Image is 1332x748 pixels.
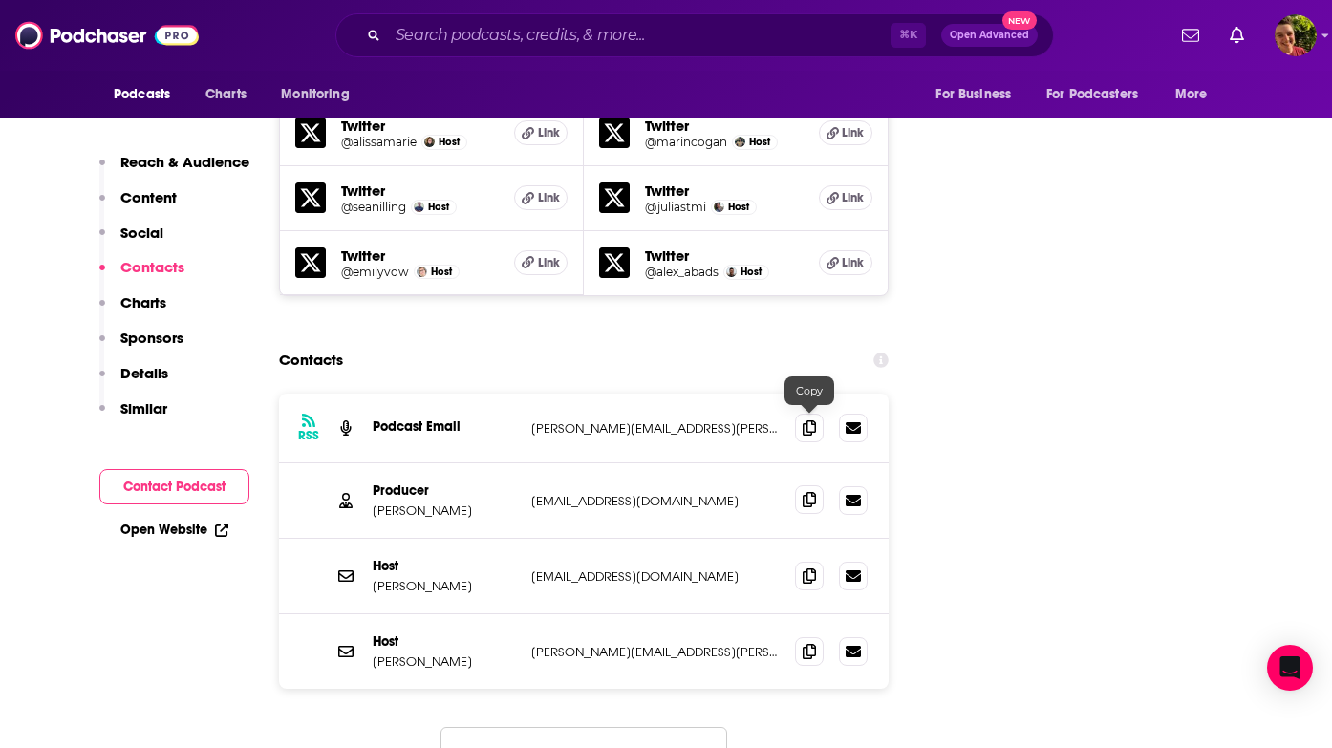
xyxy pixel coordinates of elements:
p: Producer [373,482,516,499]
span: Link [538,125,560,140]
span: New [1002,11,1037,30]
button: open menu [268,76,374,113]
button: Social [99,224,163,259]
img: Alex Abad-Santos [726,267,737,277]
p: [PERSON_NAME][EMAIL_ADDRESS][PERSON_NAME][DOMAIN_NAME] [531,420,780,437]
a: Link [819,120,872,145]
a: @alex_abads [645,265,719,279]
h5: Twitter [645,182,804,200]
span: More [1175,81,1208,108]
h5: Twitter [341,246,499,265]
button: Reach & Audience [99,153,249,188]
img: Alissa Wilkinson [424,137,435,147]
button: open menu [922,76,1035,113]
span: Host [749,136,770,148]
span: Host [428,201,449,213]
p: [PERSON_NAME] [373,653,516,670]
p: Content [120,188,177,206]
span: Link [538,255,560,270]
p: [EMAIL_ADDRESS][DOMAIN_NAME] [531,568,780,585]
h5: Twitter [341,117,499,135]
span: Host [431,266,452,278]
img: Marin Cogan [735,137,745,147]
p: Host [373,633,516,650]
a: @alissamarie [341,135,417,149]
p: [PERSON_NAME] [373,578,516,594]
span: Link [842,190,864,205]
button: Show profile menu [1275,14,1317,56]
button: open menu [100,76,195,113]
p: Reach & Audience [120,153,249,171]
button: Content [99,188,177,224]
a: @emilyvdw [341,265,409,279]
a: Emily St. James [417,267,427,277]
span: Link [842,255,864,270]
img: User Profile [1275,14,1317,56]
a: @juliastmi [645,200,706,214]
button: Sponsors [99,329,183,364]
div: Search podcasts, credits, & more... [335,13,1054,57]
span: Charts [205,81,247,108]
a: Open Website [120,522,228,538]
button: open menu [1034,76,1166,113]
a: @seanilling [341,200,406,214]
p: Sponsors [120,329,183,347]
p: Host [373,558,516,574]
img: Sean Illing [414,202,424,212]
span: Link [538,190,560,205]
h5: Twitter [645,117,804,135]
p: [PERSON_NAME][EMAIL_ADDRESS][PERSON_NAME][DOMAIN_NAME] [531,644,780,660]
a: Link [514,250,568,275]
p: Charts [120,293,166,311]
a: Show notifications dropdown [1222,19,1252,52]
p: Contacts [120,258,184,276]
button: Similar [99,399,167,435]
button: Charts [99,293,166,329]
h5: Twitter [341,182,499,200]
a: Show notifications dropdown [1174,19,1207,52]
button: Details [99,364,168,399]
span: Logged in as Marz [1275,14,1317,56]
p: Details [120,364,168,382]
span: Host [439,136,460,148]
p: Podcast Email [373,418,516,435]
a: @marincogan [645,135,727,149]
a: Link [819,185,872,210]
span: Host [728,201,749,213]
span: Host [741,266,762,278]
input: Search podcasts, credits, & more... [388,20,891,51]
button: Contact Podcast [99,469,249,504]
img: Julia Furlan [714,202,724,212]
p: Social [120,224,163,242]
h5: Twitter [645,246,804,265]
span: For Business [935,81,1011,108]
span: For Podcasters [1046,81,1138,108]
h2: Contacts [279,342,343,378]
span: Open Advanced [950,31,1029,40]
span: Monitoring [281,81,349,108]
button: Contacts [99,258,184,293]
span: ⌘ K [891,23,926,48]
a: Link [819,250,872,275]
a: Link [514,185,568,210]
span: Link [842,125,864,140]
button: Open AdvancedNew [941,24,1038,47]
p: [EMAIL_ADDRESS][DOMAIN_NAME] [531,493,780,509]
h3: RSS [298,428,319,443]
span: Podcasts [114,81,170,108]
img: Podchaser - Follow, Share and Rate Podcasts [15,17,199,53]
p: [PERSON_NAME] [373,502,516,519]
a: Charts [193,76,258,113]
button: open menu [1162,76,1232,113]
